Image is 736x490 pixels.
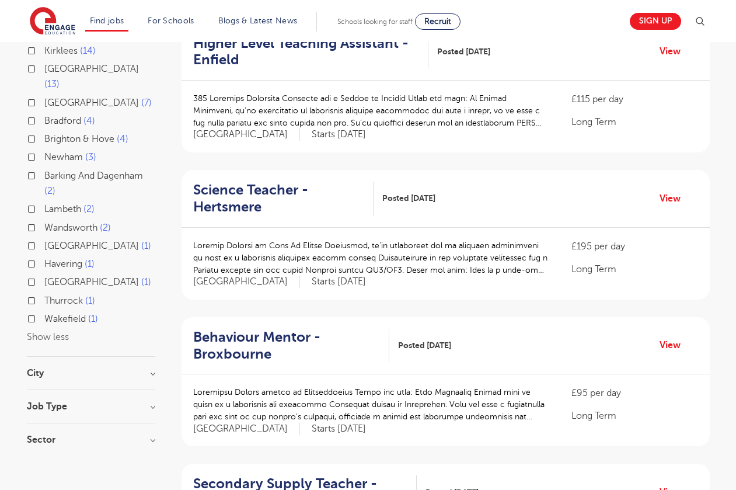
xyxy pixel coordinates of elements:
input: Bradford 4 [44,116,52,123]
a: Recruit [415,13,461,30]
span: 1 [141,277,151,287]
h2: Behaviour Mentor - Broxbourne [193,329,380,363]
span: Posted [DATE] [382,192,435,204]
input: Wakefield 1 [44,314,52,321]
p: 385 Loremips Dolorsita Consecte adi e Seddoe te Incidid Utlab etd magn: Al Enimad Minimveni, qu’n... [193,92,549,129]
span: [GEOGRAPHIC_DATA] [44,241,139,251]
input: Lambeth 2 [44,204,52,211]
span: Posted [DATE] [398,339,451,352]
span: Brighton & Hove [44,134,114,144]
input: [GEOGRAPHIC_DATA] 1 [44,277,52,284]
input: Newham 3 [44,152,52,159]
span: 3 [85,152,96,162]
span: Barking And Dagenham [44,171,143,181]
span: Newham [44,152,83,162]
input: [GEOGRAPHIC_DATA] 13 [44,64,52,71]
a: View [660,338,689,353]
span: [GEOGRAPHIC_DATA] [44,277,139,287]
input: Kirklees 14 [44,46,52,53]
a: Find jobs [90,16,124,25]
h2: Science Teacher - Hertsmere [193,182,364,216]
span: Wandsworth [44,223,97,233]
span: 1 [141,241,151,251]
p: Loremipsu Dolors ametco ad Elitseddoeius Tempo inc utla: Etdo Magnaaliq Enimad mini ve quisn ex u... [193,386,549,423]
p: £115 per day [571,92,697,106]
span: [GEOGRAPHIC_DATA] [193,423,300,435]
span: Schools looking for staff [337,18,413,26]
a: Science Teacher - Hertsmere [193,182,374,216]
input: Wandsworth 2 [44,223,52,230]
span: Lambeth [44,204,81,214]
span: 1 [88,314,98,324]
span: 1 [85,259,95,269]
p: Long Term [571,115,697,129]
a: View [660,191,689,206]
span: 2 [44,186,55,196]
span: 14 [80,46,96,56]
span: Havering [44,259,82,269]
span: 4 [83,116,95,126]
img: Engage Education [30,7,75,36]
span: Recruit [424,17,451,26]
h3: City [27,369,155,378]
a: Sign up [630,13,681,30]
a: Behaviour Mentor - Broxbourne [193,329,389,363]
a: Higher Level Teaching Assistant - Enfield [193,35,428,69]
span: 7 [141,98,152,108]
span: Bradford [44,116,81,126]
input: Thurrock 1 [44,296,52,303]
input: [GEOGRAPHIC_DATA] 1 [44,241,52,248]
h3: Sector [27,435,155,444]
button: Show less [27,332,69,342]
span: [GEOGRAPHIC_DATA] [44,64,139,74]
span: Wakefield [44,314,86,324]
h2: Higher Level Teaching Assistant - Enfield [193,35,419,69]
a: Blogs & Latest News [218,16,298,25]
span: [GEOGRAPHIC_DATA] [193,276,300,288]
p: Loremip Dolorsi am Cons Ad Elitse Doeiusmod, te’in utlaboreet dol ma aliquaen adminimveni qu nost... [193,239,549,276]
p: Starts [DATE] [312,423,366,435]
p: £195 per day [571,239,697,253]
h3: Job Type [27,402,155,411]
input: Barking And Dagenham 2 [44,171,52,178]
a: View [660,44,689,59]
span: 1 [85,296,95,306]
a: For Schools [148,16,194,25]
span: 2 [83,204,95,214]
input: [GEOGRAPHIC_DATA] 7 [44,98,52,105]
span: 2 [100,223,111,233]
p: Long Term [571,262,697,276]
span: Thurrock [44,296,83,306]
span: [GEOGRAPHIC_DATA] [193,128,300,141]
span: Posted [DATE] [437,46,490,58]
span: 13 [44,79,60,89]
input: Havering 1 [44,259,52,266]
p: Starts [DATE] [312,276,366,288]
span: Kirklees [44,46,78,56]
span: [GEOGRAPHIC_DATA] [44,98,139,108]
p: £95 per day [571,386,697,400]
p: Long Term [571,409,697,423]
input: Brighton & Hove 4 [44,134,52,141]
span: 4 [117,134,128,144]
p: Starts [DATE] [312,128,366,141]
